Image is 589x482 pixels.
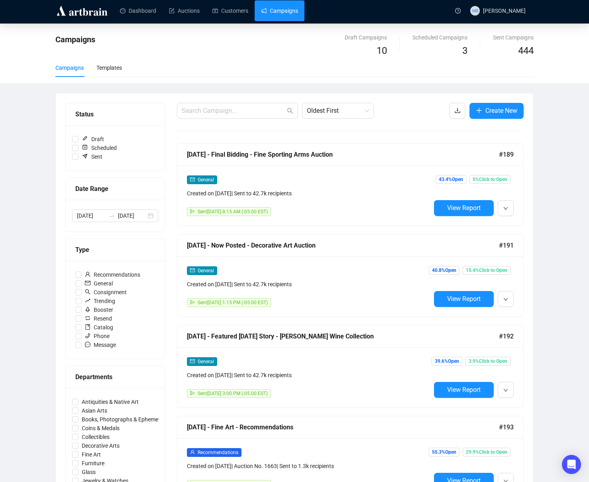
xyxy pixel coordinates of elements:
[79,397,142,406] span: Antiquities & Native Art
[82,270,143,279] span: Recommendations
[79,415,167,424] span: Books, Photographs & Ephemera
[177,234,524,317] a: [DATE] - Now Posted - Decorative Art Auction#191mailGeneralCreated on [DATE]| Sent to 42.7k recip...
[79,441,123,450] span: Decorative Arts
[503,388,508,393] span: down
[187,280,431,289] div: Created on [DATE] | Sent to 42.7k recipients
[75,245,155,255] div: Type
[476,107,482,114] span: plus
[187,462,431,470] div: Created on [DATE] | Auction No. 1663 | Sent to 1.3k recipients
[55,63,84,72] div: Campaigns
[79,424,123,433] span: Coins & Medals
[485,106,517,116] span: Create New
[55,4,109,17] img: logo
[463,266,510,275] span: 15.4% Click to Open
[463,448,510,456] span: 29.9% Click to Open
[187,189,431,198] div: Created on [DATE] | Sent to 42.7k recipients
[447,204,481,212] span: View Report
[79,450,104,459] span: Fine Art
[503,206,508,211] span: down
[198,359,214,364] span: General
[79,459,108,468] span: Furniture
[79,135,107,144] span: Draft
[499,150,514,159] span: #189
[434,291,494,307] button: View Report
[182,106,285,116] input: Search Campaign...
[436,175,466,184] span: 43.4% Open
[55,35,95,44] span: Campaigns
[85,280,90,286] span: mail
[198,177,214,183] span: General
[190,300,195,305] span: send
[198,209,268,214] span: Sent [DATE] 8:15 AM (-05:00 EST)
[108,212,115,219] span: swap-right
[82,332,113,340] span: Phone
[429,266,459,275] span: 40.8% Open
[462,45,467,56] span: 3
[198,300,268,305] span: Sent [DATE] 1:15 PM (-05:00 EST)
[287,108,293,114] span: search
[472,7,478,14] span: MB
[79,468,99,476] span: Glass
[493,33,534,42] div: Sent Campaigns
[82,323,116,332] span: Catalog
[345,33,387,42] div: Draft Campaigns
[177,325,524,408] a: [DATE] - Featured [DATE] Story - [PERSON_NAME] Wine Collection#192mailGeneralCreated on [DATE]| S...
[212,0,248,21] a: Customers
[190,391,195,395] span: send
[469,103,524,119] button: Create New
[469,175,510,184] span: 5% Click to Open
[261,0,298,21] a: Campaigns
[483,8,526,14] span: [PERSON_NAME]
[85,271,90,277] span: user
[85,289,90,295] span: search
[434,200,494,216] button: View Report
[79,433,113,441] span: Collectibles
[190,209,195,214] span: send
[177,143,524,226] a: [DATE] - Final Bidding - Fine Sporting Arms Auction#189mailGeneralCreated on [DATE]| Sent to 42.7...
[455,8,461,14] span: question-circle
[447,295,481,303] span: View Report
[79,144,120,152] span: Scheduled
[187,240,499,250] div: [DATE] - Now Posted - Decorative Art Auction
[108,212,115,219] span: to
[82,288,130,297] span: Consignment
[499,331,514,341] span: #192
[75,109,155,119] div: Status
[75,184,155,194] div: Date Range
[454,107,461,114] span: download
[82,340,119,349] span: Message
[85,333,90,338] span: phone
[82,279,116,288] span: General
[118,211,146,220] input: End date
[429,448,459,456] span: 55.3% Open
[412,33,467,42] div: Scheduled Campaigns
[79,152,106,161] span: Sent
[198,391,268,396] span: Sent [DATE] 3:00 PM (-05:00 EST)
[434,382,494,398] button: View Report
[190,450,195,454] span: user
[120,0,156,21] a: Dashboard
[190,359,195,364] span: mail
[562,455,581,474] div: Open Intercom Messenger
[198,268,214,273] span: General
[85,315,90,321] span: retweet
[85,324,90,330] span: book
[82,305,116,314] span: Booster
[79,406,110,415] span: Asian Arts
[77,211,105,220] input: Start date
[85,298,90,303] span: rise
[432,357,462,366] span: 39.6% Open
[518,45,534,56] span: 444
[187,422,499,432] div: [DATE] - Fine Art - Recommendations
[85,342,90,347] span: message
[190,268,195,273] span: mail
[307,103,369,118] span: Oldest First
[82,297,118,305] span: Trending
[377,45,387,56] span: 10
[187,371,431,380] div: Created on [DATE] | Sent to 42.7k recipients
[447,386,481,393] span: View Report
[187,331,499,341] div: [DATE] - Featured [DATE] Story - [PERSON_NAME] Wine Collection
[465,357,510,366] span: 3.9% Click to Open
[187,150,499,159] div: [DATE] - Final Bidding - Fine Sporting Arms Auction
[499,422,514,432] span: #193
